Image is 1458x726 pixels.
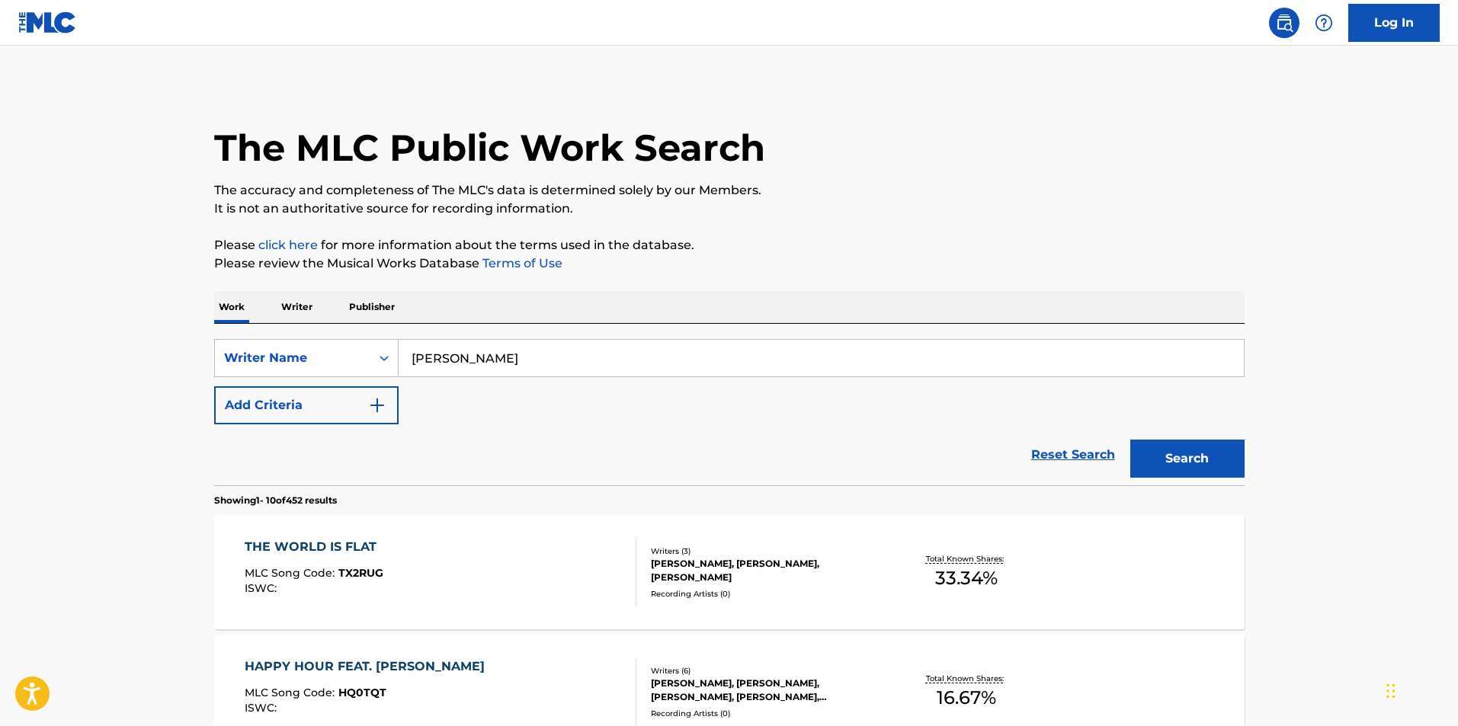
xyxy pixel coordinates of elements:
div: [PERSON_NAME], [PERSON_NAME], [PERSON_NAME] [651,557,881,584]
span: 33.34 % [935,564,998,592]
img: 9d2ae6d4665cec9f34b9.svg [368,396,386,414]
div: Writers ( 6 ) [651,665,881,676]
img: MLC Logo [18,11,77,34]
a: THE WORLD IS FLATMLC Song Code:TX2RUGISWC:Writers (3)[PERSON_NAME], [PERSON_NAME], [PERSON_NAME]R... [214,515,1245,629]
a: Log In [1348,4,1440,42]
div: Writer Name [224,349,361,367]
span: MLC Song Code : [245,686,338,699]
p: The accuracy and completeness of The MLC's data is determined solely by our Members. [214,181,1245,200]
div: Recording Artists ( 0 ) [651,708,881,719]
iframe: Chat Widget [1382,653,1458,726]
span: TX2RUG [338,566,383,580]
p: Please for more information about the terms used in the database. [214,236,1245,254]
div: Recording Artists ( 0 ) [651,588,881,600]
p: Publisher [344,291,399,323]
div: THE WORLD IS FLAT [245,538,384,556]
button: Search [1130,440,1245,478]
p: Work [214,291,249,323]
p: Showing 1 - 10 of 452 results [214,494,337,507]
p: Total Known Shares: [926,673,1008,684]
div: [PERSON_NAME], [PERSON_NAME], [PERSON_NAME], [PERSON_NAME], [PERSON_NAME], [PERSON_NAME] [PERSON_... [651,676,881,704]
form: Search Form [214,339,1245,485]
p: Please review the Musical Works Database [214,254,1245,273]
div: HAPPY HOUR FEAT. [PERSON_NAME] [245,657,492,676]
h1: The MLC Public Work Search [214,125,765,171]
a: Reset Search [1024,438,1123,472]
span: MLC Song Code : [245,566,338,580]
img: search [1275,14,1293,32]
div: Writers ( 3 ) [651,545,881,557]
div: Drag [1386,668,1396,714]
p: Total Known Shares: [926,553,1008,564]
p: Writer [277,291,317,323]
img: help [1315,14,1333,32]
div: Help [1309,8,1339,38]
p: It is not an authoritative source for recording information. [214,200,1245,218]
a: Public Search [1269,8,1299,38]
button: Add Criteria [214,386,399,424]
span: 16.67 % [937,684,996,712]
span: ISWC : [245,701,280,715]
span: HQ0TQT [338,686,386,699]
a: click here [258,238,318,252]
a: Terms of Use [479,256,562,270]
span: ISWC : [245,581,280,595]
